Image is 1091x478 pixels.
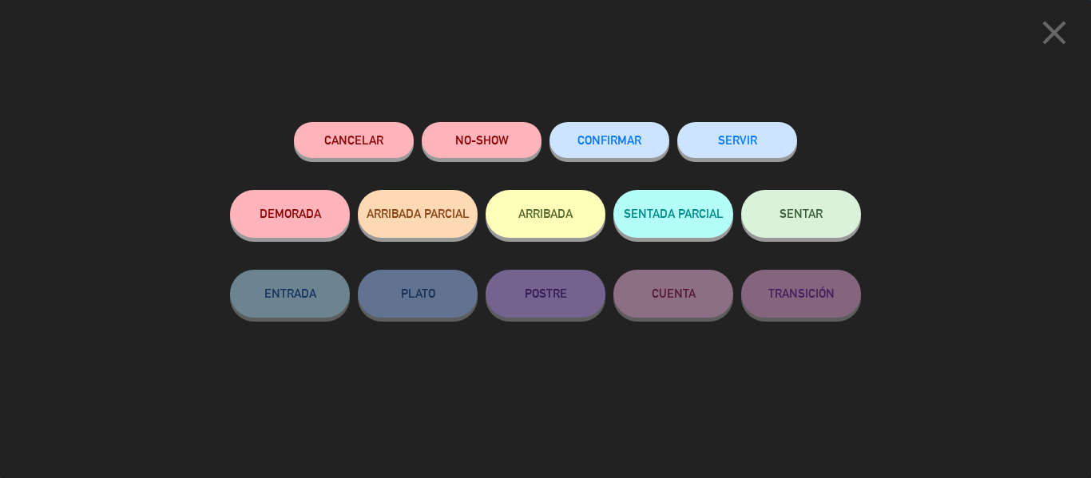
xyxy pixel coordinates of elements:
[486,190,605,238] button: ARRIBADA
[486,270,605,318] button: POSTRE
[367,207,470,220] span: ARRIBADA PARCIAL
[294,122,414,158] button: Cancelar
[358,190,478,238] button: ARRIBADA PARCIAL
[230,190,350,238] button: DEMORADA
[677,122,797,158] button: SERVIR
[422,122,542,158] button: NO-SHOW
[741,190,861,238] button: SENTAR
[358,270,478,318] button: PLATO
[1034,13,1074,53] i: close
[1030,12,1079,59] button: close
[613,190,733,238] button: SENTADA PARCIAL
[230,270,350,318] button: ENTRADA
[577,133,641,147] span: CONFIRMAR
[549,122,669,158] button: CONFIRMAR
[741,270,861,318] button: TRANSICIÓN
[780,207,823,220] span: SENTAR
[613,270,733,318] button: CUENTA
